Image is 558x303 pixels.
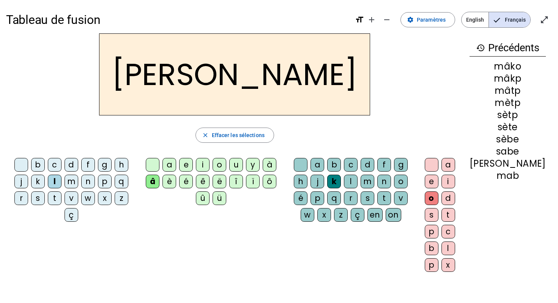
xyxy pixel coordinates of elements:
[6,8,349,32] h1: Tableau de fusion
[263,158,276,172] div: à
[65,191,78,205] div: v
[196,191,210,205] div: û
[377,175,391,188] div: n
[377,158,391,172] div: f
[441,241,455,255] div: l
[327,175,341,188] div: k
[246,175,260,188] div: ï
[400,12,455,27] button: Paramètres
[461,12,531,28] mat-button-toggle-group: Language selection
[81,158,95,172] div: f
[367,15,376,24] mat-icon: add
[294,175,307,188] div: h
[115,191,128,205] div: z
[115,158,128,172] div: h
[425,175,438,188] div: e
[229,175,243,188] div: î
[407,16,414,23] mat-icon: settings
[213,158,226,172] div: o
[146,175,159,188] div: â
[355,15,364,24] mat-icon: format_size
[212,131,265,140] span: Effacer les sélections
[417,15,446,24] span: Paramètres
[470,135,546,144] div: sèbe
[196,158,210,172] div: i
[470,159,546,168] div: [PERSON_NAME]
[537,12,552,27] button: Entrer en plein écran
[229,158,243,172] div: u
[65,158,78,172] div: d
[344,158,358,172] div: c
[425,258,438,272] div: p
[31,158,45,172] div: b
[195,128,274,143] button: Effacer les sélections
[196,175,210,188] div: ê
[14,175,28,188] div: j
[202,132,209,139] mat-icon: close
[470,110,546,120] div: sètp
[98,158,112,172] div: g
[246,158,260,172] div: y
[263,175,276,188] div: ô
[14,191,28,205] div: r
[98,191,112,205] div: x
[425,208,438,222] div: s
[213,191,226,205] div: ü
[441,225,455,238] div: c
[470,171,546,180] div: mab
[115,175,128,188] div: q
[179,175,193,188] div: é
[489,12,530,27] span: Français
[334,208,348,222] div: z
[48,191,61,205] div: t
[379,12,394,27] button: Diminuer la taille de la police
[470,62,546,71] div: mâko
[98,175,112,188] div: p
[470,147,546,156] div: sabe
[470,123,546,132] div: sète
[367,208,383,222] div: en
[48,158,61,172] div: c
[441,258,455,272] div: x
[441,158,455,172] div: a
[540,15,549,24] mat-icon: open_in_full
[327,191,341,205] div: q
[382,15,391,24] mat-icon: remove
[377,191,391,205] div: t
[81,175,95,188] div: n
[311,158,324,172] div: a
[179,158,193,172] div: e
[317,208,331,222] div: x
[99,33,370,115] h2: [PERSON_NAME]
[311,191,324,205] div: p
[213,175,226,188] div: ë
[425,225,438,238] div: p
[31,191,45,205] div: s
[364,12,379,27] button: Augmenter la taille de la police
[65,208,78,222] div: ç
[470,98,546,107] div: mètp
[351,208,364,222] div: ç
[441,208,455,222] div: t
[344,175,358,188] div: l
[386,208,401,222] div: on
[470,39,546,57] h3: Précédents
[361,191,374,205] div: s
[394,175,408,188] div: o
[344,191,358,205] div: r
[470,86,546,95] div: mâtp
[425,191,438,205] div: o
[327,158,341,172] div: b
[462,12,489,27] span: English
[476,43,485,52] mat-icon: history
[294,191,307,205] div: é
[425,241,438,255] div: b
[48,175,61,188] div: l
[311,175,324,188] div: j
[361,158,374,172] div: d
[394,158,408,172] div: g
[441,175,455,188] div: i
[361,175,374,188] div: m
[394,191,408,205] div: v
[65,175,78,188] div: m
